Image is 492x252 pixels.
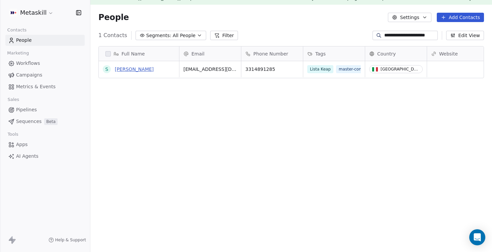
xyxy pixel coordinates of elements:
[245,66,299,73] span: 3314891285
[5,95,22,105] span: Sales
[303,46,365,61] div: Tags
[16,141,28,148] span: Apps
[336,65,390,73] span: master-consulente-finanziario
[121,50,145,57] span: Full Name
[16,37,32,44] span: People
[5,58,85,69] a: Workflows
[5,129,21,139] span: Tools
[5,35,85,46] a: People
[16,106,37,113] span: Pipelines
[49,237,86,243] a: Help & Support
[191,50,204,57] span: Email
[5,70,85,81] a: Campaigns
[8,7,55,18] button: Metaskill
[210,31,238,40] button: Filter
[16,72,42,79] span: Campaigns
[9,9,17,17] img: AVATAR%20METASKILL%20-%20Colori%20Positivo.png
[377,50,396,57] span: Country
[5,151,85,162] a: AI Agents
[115,67,154,72] a: [PERSON_NAME]
[55,237,86,243] span: Help & Support
[105,66,108,73] div: S
[381,67,420,72] div: [GEOGRAPHIC_DATA]
[388,13,431,22] button: Settings
[5,116,85,127] a: SequencesBeta
[16,118,42,125] span: Sequences
[5,81,85,92] a: Metrics & Events
[4,48,32,58] span: Marketing
[365,46,427,61] div: Country
[307,65,333,73] span: Lista Keap
[437,13,484,22] button: Add Contacts
[253,50,288,57] span: Phone Number
[20,8,47,17] span: Metaskill
[469,229,485,245] div: Open Intercom Messenger
[5,139,85,150] a: Apps
[98,31,127,39] span: 1 Contacts
[16,83,56,90] span: Metrics & Events
[4,25,29,35] span: Contacts
[16,153,38,160] span: AI Agents
[16,60,40,67] span: Workflows
[183,66,237,73] span: [EMAIL_ADDRESS][DOMAIN_NAME]
[241,46,303,61] div: Phone Number
[173,32,195,39] span: All People
[315,50,326,57] span: Tags
[427,46,489,61] div: Website
[179,46,241,61] div: Email
[146,32,171,39] span: Segments:
[98,12,129,22] span: People
[99,46,179,61] div: Full Name
[439,50,458,57] span: Website
[5,104,85,115] a: Pipelines
[44,118,58,125] span: Beta
[446,31,484,40] button: Edit View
